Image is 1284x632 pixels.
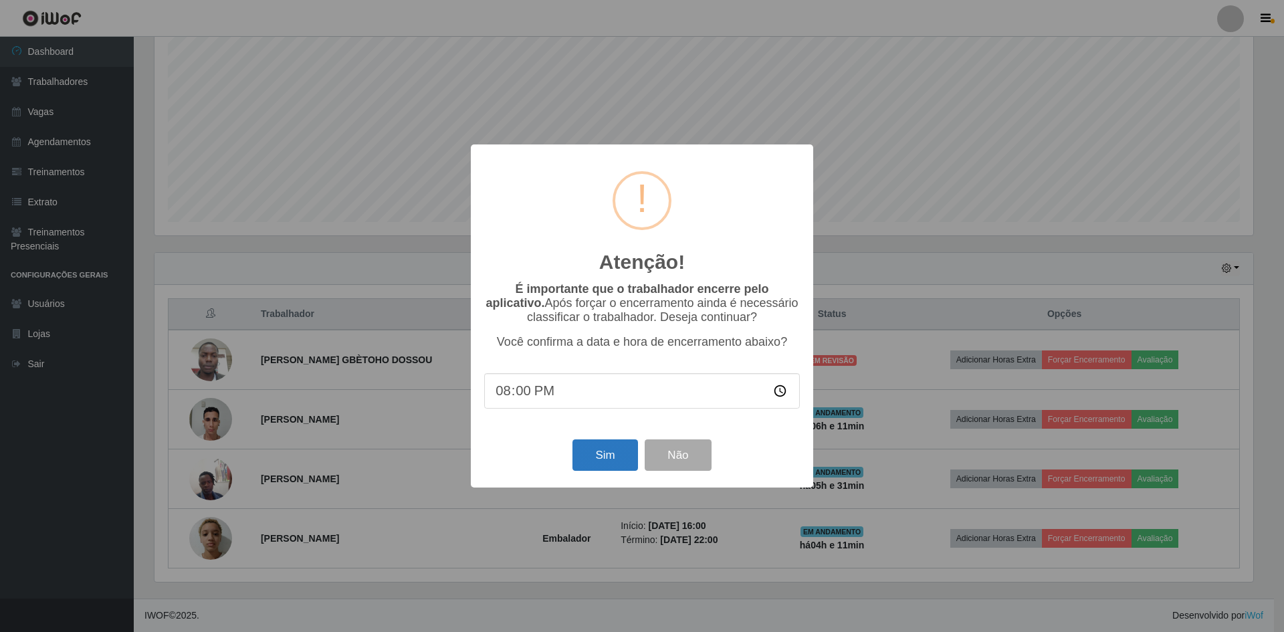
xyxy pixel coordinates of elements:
button: Sim [572,439,637,471]
b: É importante que o trabalhador encerre pelo aplicativo. [486,282,768,310]
p: Após forçar o encerramento ainda é necessário classificar o trabalhador. Deseja continuar? [484,282,800,324]
p: Você confirma a data e hora de encerramento abaixo? [484,335,800,349]
h2: Atenção! [599,250,685,274]
button: Não [645,439,711,471]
